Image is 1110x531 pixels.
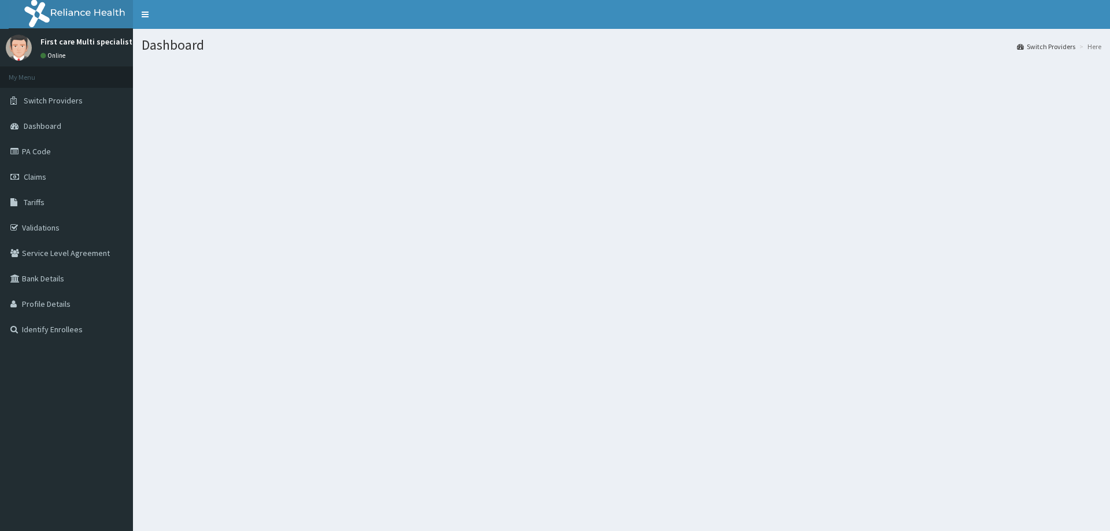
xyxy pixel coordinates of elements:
[1076,42,1101,51] li: Here
[40,51,68,60] a: Online
[24,197,45,207] span: Tariffs
[1017,42,1075,51] a: Switch Providers
[40,38,225,46] p: First care Multi specialist Hospital [PERSON_NAME]
[24,172,46,182] span: Claims
[24,121,61,131] span: Dashboard
[142,38,1101,53] h1: Dashboard
[24,95,83,106] span: Switch Providers
[6,35,32,61] img: User Image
